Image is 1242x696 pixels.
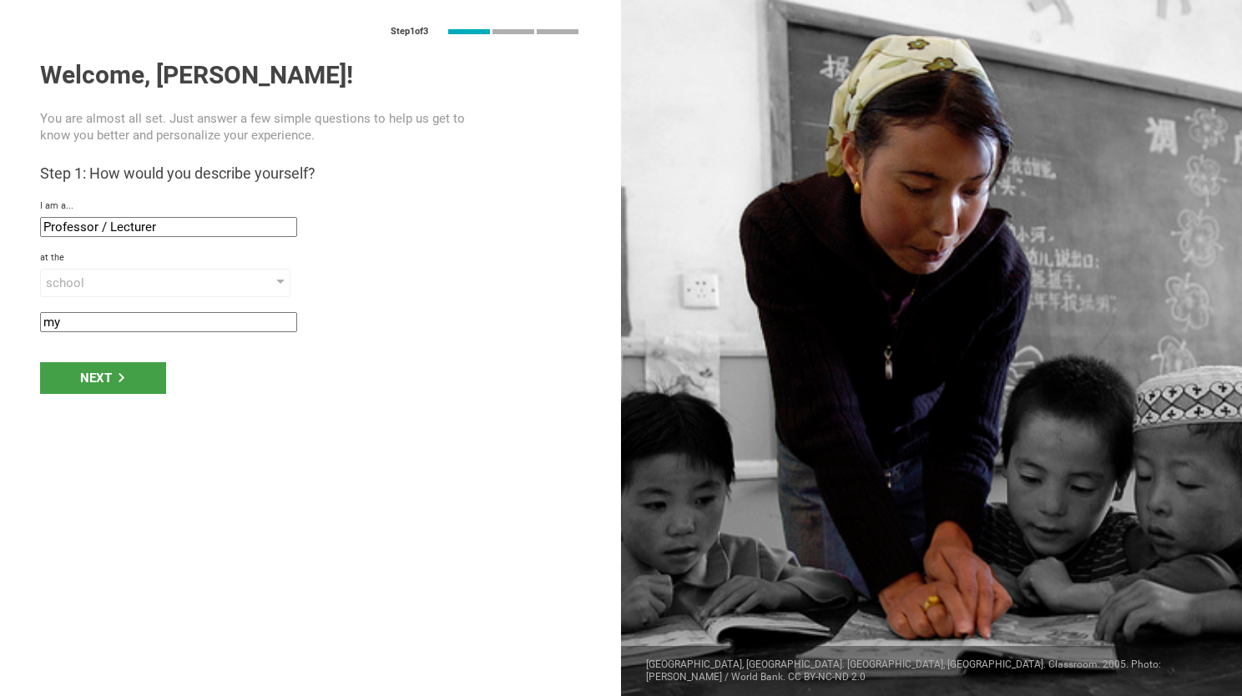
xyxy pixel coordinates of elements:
h3: Step 1: How would you describe yourself? [40,164,581,184]
div: Step 1 of 3 [391,26,428,38]
div: [GEOGRAPHIC_DATA], [GEOGRAPHIC_DATA]. [GEOGRAPHIC_DATA], [GEOGRAPHIC_DATA]. Classroom. 2005. Phot... [621,646,1242,696]
input: name of institution [40,312,297,332]
h1: Welcome, [PERSON_NAME]! [40,60,581,90]
p: You are almost all set. Just answer a few simple questions to help us get to know you better and ... [40,110,472,144]
div: I am a... [40,200,581,212]
div: school [46,275,237,291]
div: at the [40,252,581,264]
input: role that defines you [40,217,297,237]
div: Next [40,362,166,394]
